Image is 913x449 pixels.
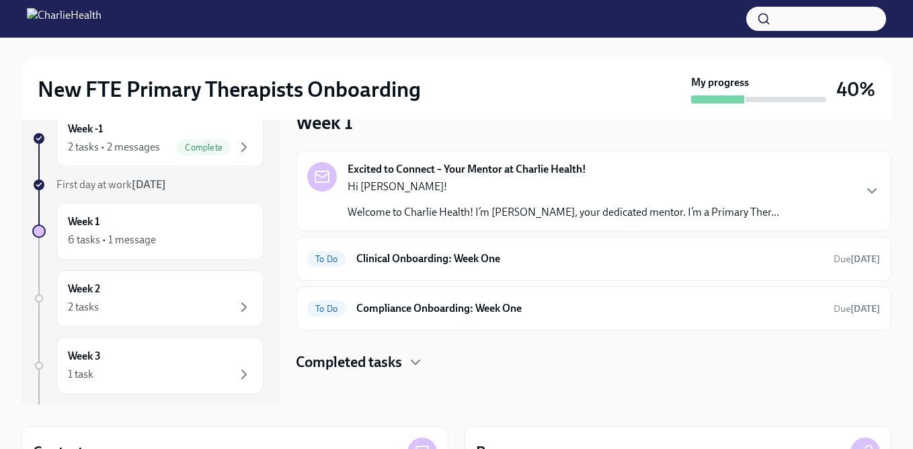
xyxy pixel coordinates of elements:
[68,367,93,382] div: 1 task
[27,8,102,30] img: CharlieHealth
[56,178,166,191] span: First day at work
[296,352,891,372] div: Completed tasks
[307,254,346,264] span: To Do
[307,298,880,319] a: To DoCompliance Onboarding: Week OneDue[DATE]
[691,75,749,90] strong: My progress
[68,300,99,315] div: 2 tasks
[132,178,166,191] strong: [DATE]
[836,77,875,101] h3: 40%
[850,253,880,265] strong: [DATE]
[177,142,231,153] span: Complete
[307,304,346,314] span: To Do
[834,302,880,315] span: October 12th, 2025 10:00
[68,214,100,229] h6: Week 1
[32,110,264,167] a: Week -12 tasks • 2 messagesComplete
[307,248,880,270] a: To DoClinical Onboarding: Week OneDue[DATE]
[348,179,779,194] p: Hi [PERSON_NAME]!
[68,122,103,136] h6: Week -1
[32,270,264,327] a: Week 22 tasks
[296,352,402,372] h4: Completed tasks
[834,303,880,315] span: Due
[834,253,880,265] span: Due
[68,349,101,364] h6: Week 3
[32,337,264,394] a: Week 31 task
[32,177,264,192] a: First day at work[DATE]
[850,303,880,315] strong: [DATE]
[348,205,779,220] p: Welcome to Charlie Health! I’m [PERSON_NAME], your dedicated mentor. I’m a Primary Ther...
[296,110,353,134] h3: Week 1
[356,251,823,266] h6: Clinical Onboarding: Week One
[356,301,823,316] h6: Compliance Onboarding: Week One
[38,76,421,103] h2: New FTE Primary Therapists Onboarding
[348,162,586,177] strong: Excited to Connect – Your Mentor at Charlie Health!
[68,140,160,155] div: 2 tasks • 2 messages
[834,253,880,266] span: October 12th, 2025 10:00
[32,203,264,259] a: Week 16 tasks • 1 message
[68,282,100,296] h6: Week 2
[68,233,156,247] div: 6 tasks • 1 message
